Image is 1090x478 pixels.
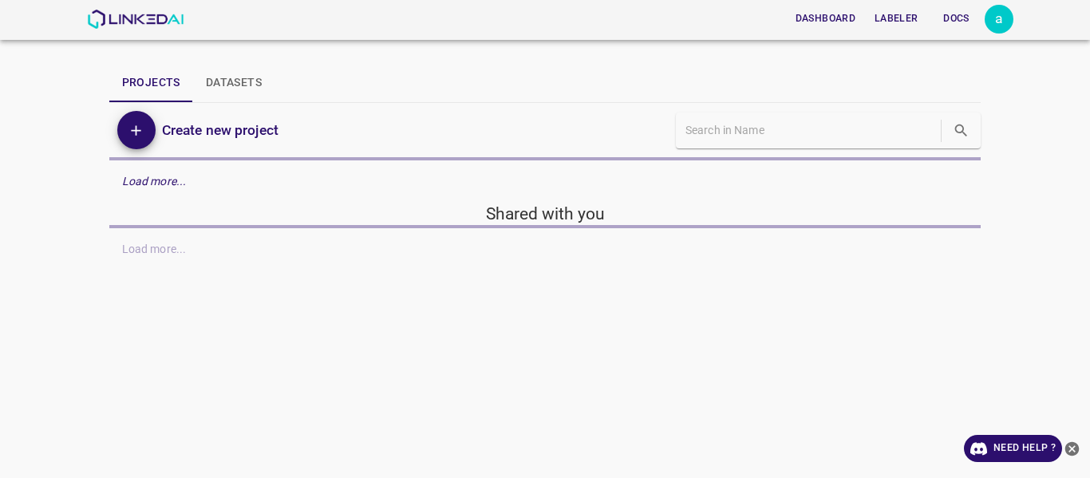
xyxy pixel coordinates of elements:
[162,119,278,141] h6: Create new project
[109,203,981,225] h5: Shared with you
[109,64,193,102] button: Projects
[930,6,981,32] button: Docs
[985,5,1013,34] div: a
[109,167,981,196] div: Load more...
[87,10,184,29] img: LinkedAI
[786,2,865,35] a: Dashboard
[685,119,938,142] input: Search in Name
[945,114,977,147] button: search
[193,64,274,102] button: Datasets
[865,2,927,35] a: Labeler
[122,175,187,188] em: Load more...
[1062,435,1082,462] button: close-help
[964,435,1062,462] a: Need Help ?
[985,5,1013,34] button: Open settings
[789,6,862,32] button: Dashboard
[156,119,278,141] a: Create new project
[117,111,156,149] button: Add
[868,6,924,32] button: Labeler
[927,2,985,35] a: Docs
